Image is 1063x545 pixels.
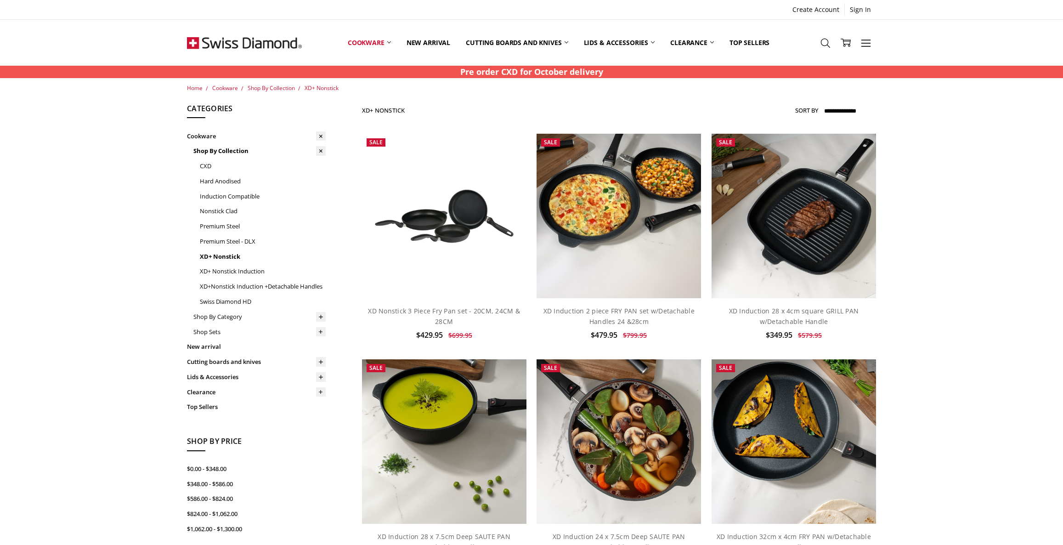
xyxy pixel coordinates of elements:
[448,331,472,340] span: $699.95
[369,138,383,146] span: Sale
[187,103,326,119] h5: Categories
[193,143,326,159] a: Shop By Collection
[187,385,326,400] a: Clearance
[719,364,732,372] span: Sale
[248,84,295,92] a: Shop By Collection
[460,66,603,77] strong: Pre order CXD for October delivery
[722,22,777,63] a: Top Sellers
[399,22,458,63] a: New arrival
[712,134,876,298] img: XD Induction 28 x 4cm square GRILL PAN w/Detachable Handle
[712,359,876,524] img: XD Induction 32cm x 4cm FRY PAN w/Detachable Handle
[200,219,326,234] a: Premium Steel
[795,103,818,118] label: Sort By
[766,330,792,340] span: $349.95
[544,364,557,372] span: Sale
[368,307,520,325] a: XD Nonstick 3 Piece Fry Pan set - 20CM, 24CM & 28CM
[187,491,326,506] a: $586.00 - $824.00
[187,20,302,66] img: Free Shipping On Every Order
[200,189,326,204] a: Induction Compatible
[200,159,326,174] a: CXD
[798,331,822,340] span: $579.95
[369,364,383,372] span: Sale
[362,134,526,298] a: XD Nonstick 3 Piece Fry Pan set - 20CM, 24CM & 28CM
[187,436,326,451] h5: Shop By Price
[212,84,238,92] a: Cookware
[362,175,526,257] img: XD Nonstick 3 Piece Fry Pan set - 20CM, 24CM & 28CM
[362,359,526,524] img: XD Induction 28 x 7.5cm Deep SAUTE PAN w/Detachable Handle
[187,354,326,369] a: Cutting boards and knives
[193,324,326,340] a: Shop Sets
[200,204,326,219] a: Nonstick Clad
[187,506,326,522] a: $824.00 - $1,062.00
[662,22,722,63] a: Clearance
[187,84,203,92] a: Home
[193,309,326,324] a: Shop By Category
[845,3,876,16] a: Sign In
[200,249,326,264] a: XD+ Nonstick
[187,461,326,477] a: $0.00 - $348.00
[416,330,443,340] span: $429.95
[200,279,326,294] a: XD+Nonstick Induction +Detachable Handles
[200,174,326,189] a: Hard Anodised
[187,129,326,144] a: Cookware
[187,369,326,385] a: Lids & Accessories
[187,522,326,537] a: $1,062.00 - $1,300.00
[787,3,844,16] a: Create Account
[543,307,695,325] a: XD Induction 2 piece FRY PAN set w/Detachable Handles 24 &28cm
[719,138,732,146] span: Sale
[187,477,326,492] a: $348.00 - $586.00
[200,294,326,309] a: Swiss Diamond HD
[340,22,399,63] a: Cookware
[305,84,339,92] a: XD+ Nonstick
[537,134,701,298] img: XD Induction 2 piece FRY PAN set w/Detachable Handles 24 &28cm
[200,234,326,249] a: Premium Steel - DLX
[362,107,405,114] h1: XD+ Nonstick
[458,22,576,63] a: Cutting boards and knives
[729,307,859,325] a: XD Induction 28 x 4cm square GRILL PAN w/Detachable Handle
[623,331,647,340] span: $799.95
[187,399,326,414] a: Top Sellers
[200,264,326,279] a: XD+ Nonstick Induction
[576,22,662,63] a: Lids & Accessories
[544,138,557,146] span: Sale
[537,359,701,524] img: XD Induction 24 x 7.5cm Deep SAUTE PAN w/Detachable Handle
[591,330,617,340] span: $479.95
[187,339,326,354] a: New arrival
